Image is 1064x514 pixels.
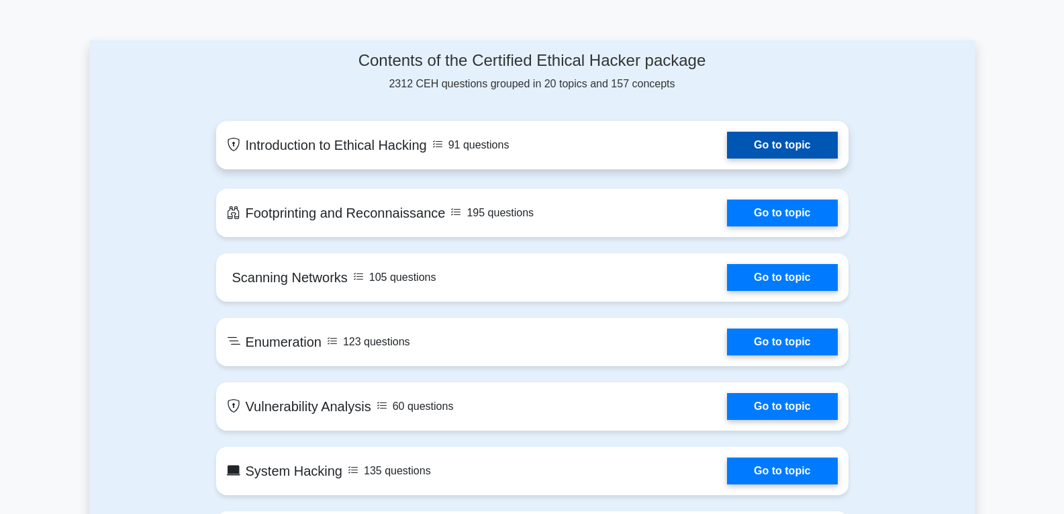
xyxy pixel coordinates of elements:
a: Go to topic [727,458,837,484]
a: Go to topic [727,132,837,159]
a: Go to topic [727,393,837,420]
a: Go to topic [727,264,837,291]
a: Go to topic [727,200,837,226]
div: 2312 CEH questions grouped in 20 topics and 157 concepts [216,51,849,92]
h4: Contents of the Certified Ethical Hacker package [216,51,849,71]
a: Go to topic [727,329,837,355]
